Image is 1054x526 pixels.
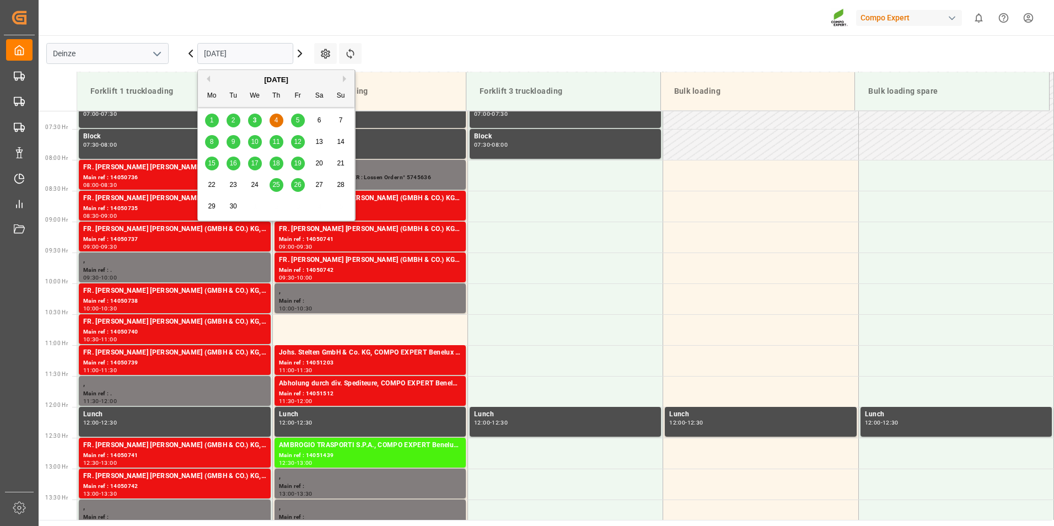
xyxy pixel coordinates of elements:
[83,297,266,306] div: Main ref : 14050738
[101,491,117,496] div: 13:30
[279,389,461,399] div: Main ref : 14051512
[83,131,266,142] div: Block
[295,368,297,373] div: -
[83,440,266,451] div: FR. [PERSON_NAME] [PERSON_NAME] (GMBH & CO.) KG, COMPO EXPERT Benelux N.V.
[45,371,68,377] span: 11:30 Hr
[270,114,283,127] div: Choose Thursday, September 4th, 2025
[99,460,101,465] div: -
[99,111,101,116] div: -
[474,111,490,116] div: 07:00
[337,159,344,167] span: 21
[99,399,101,404] div: -
[229,202,236,210] span: 30
[83,213,99,218] div: 08:30
[279,297,461,306] div: Main ref :
[45,248,68,254] span: 09:30 Hr
[248,89,262,103] div: We
[279,255,461,266] div: FR. [PERSON_NAME] [PERSON_NAME] (GMBH & CO.) KG, COMPO EXPERT Benelux N.V.
[281,81,457,101] div: Forklift 2 truckloading
[83,513,266,522] div: Main ref :
[294,138,301,146] span: 12
[45,402,68,408] span: 12:00 Hr
[45,124,68,130] span: 07:30 Hr
[270,178,283,192] div: Choose Thursday, September 25th, 2025
[831,8,848,28] img: Screenshot%202023-09-29%20at%2010.02.21.png_1712312052.png
[208,181,215,189] span: 22
[474,131,657,142] div: Block
[101,275,117,280] div: 10:00
[101,368,117,373] div: 11:30
[208,159,215,167] span: 15
[275,116,278,124] span: 4
[248,135,262,149] div: Choose Wednesday, September 10th, 2025
[856,7,966,28] button: Compo Expert
[295,460,297,465] div: -
[99,491,101,496] div: -
[148,45,165,62] button: open menu
[337,181,344,189] span: 28
[101,420,117,425] div: 12:30
[198,74,354,85] div: [DATE]
[253,116,257,124] span: 3
[45,186,68,192] span: 08:30 Hr
[295,244,297,249] div: -
[991,6,1016,30] button: Help Center
[315,181,322,189] span: 27
[83,337,99,342] div: 10:30
[318,116,321,124] span: 6
[101,306,117,311] div: 10:30
[313,89,326,103] div: Sa
[83,358,266,368] div: Main ref : 14050739
[297,244,313,249] div: 09:30
[83,266,266,275] div: Main ref : .
[83,471,266,482] div: FR. [PERSON_NAME] [PERSON_NAME] (GMBH & CO.) KG, COMPO EXPERT Benelux N.V.
[83,183,99,187] div: 08:00
[83,275,99,280] div: 09:30
[83,482,266,491] div: Main ref : 14050742
[475,81,652,101] div: Forklift 3 truckloading
[279,204,461,213] div: Main ref : 14050739
[227,89,240,103] div: Tu
[313,114,326,127] div: Choose Saturday, September 6th, 2025
[279,275,295,280] div: 09:30
[295,420,297,425] div: -
[279,162,461,173] div: ,
[229,181,236,189] span: 23
[279,286,461,297] div: ,
[208,202,215,210] span: 29
[279,244,295,249] div: 09:00
[83,409,266,420] div: Lunch
[99,337,101,342] div: -
[474,420,490,425] div: 12:00
[227,200,240,213] div: Choose Tuesday, September 30th, 2025
[101,337,117,342] div: 11:00
[101,111,117,116] div: 07:30
[248,178,262,192] div: Choose Wednesday, September 24th, 2025
[315,138,322,146] span: 13
[83,162,266,173] div: FR. [PERSON_NAME] [PERSON_NAME] (GMBH & CO.) KG, COMPO EXPERT Benelux N.V.
[279,502,461,513] div: ,
[83,328,266,337] div: Main ref : 14050740
[201,110,352,217] div: month 2025-09
[232,116,235,124] span: 2
[83,347,266,358] div: FR. [PERSON_NAME] [PERSON_NAME] (GMBH & CO.) KG, COMPO EXPERT Benelux N.V.
[279,131,461,142] div: Block
[205,200,219,213] div: Choose Monday, September 29th, 2025
[492,111,508,116] div: 07:30
[313,178,326,192] div: Choose Saturday, September 27th, 2025
[279,460,295,465] div: 12:30
[279,347,461,358] div: Johs. Stelten GmbH & Co. KG, COMPO EXPERT Benelux N.V.
[279,266,461,275] div: Main ref : 14050742
[297,491,313,496] div: 13:30
[83,255,266,266] div: ,
[881,420,883,425] div: -
[83,111,99,116] div: 07:00
[279,513,461,522] div: Main ref :
[490,111,492,116] div: -
[99,420,101,425] div: -
[197,43,293,64] input: DD.MM.YYYY
[83,491,99,496] div: 13:00
[83,399,99,404] div: 11:30
[45,340,68,346] span: 11:00 Hr
[687,420,703,425] div: 12:30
